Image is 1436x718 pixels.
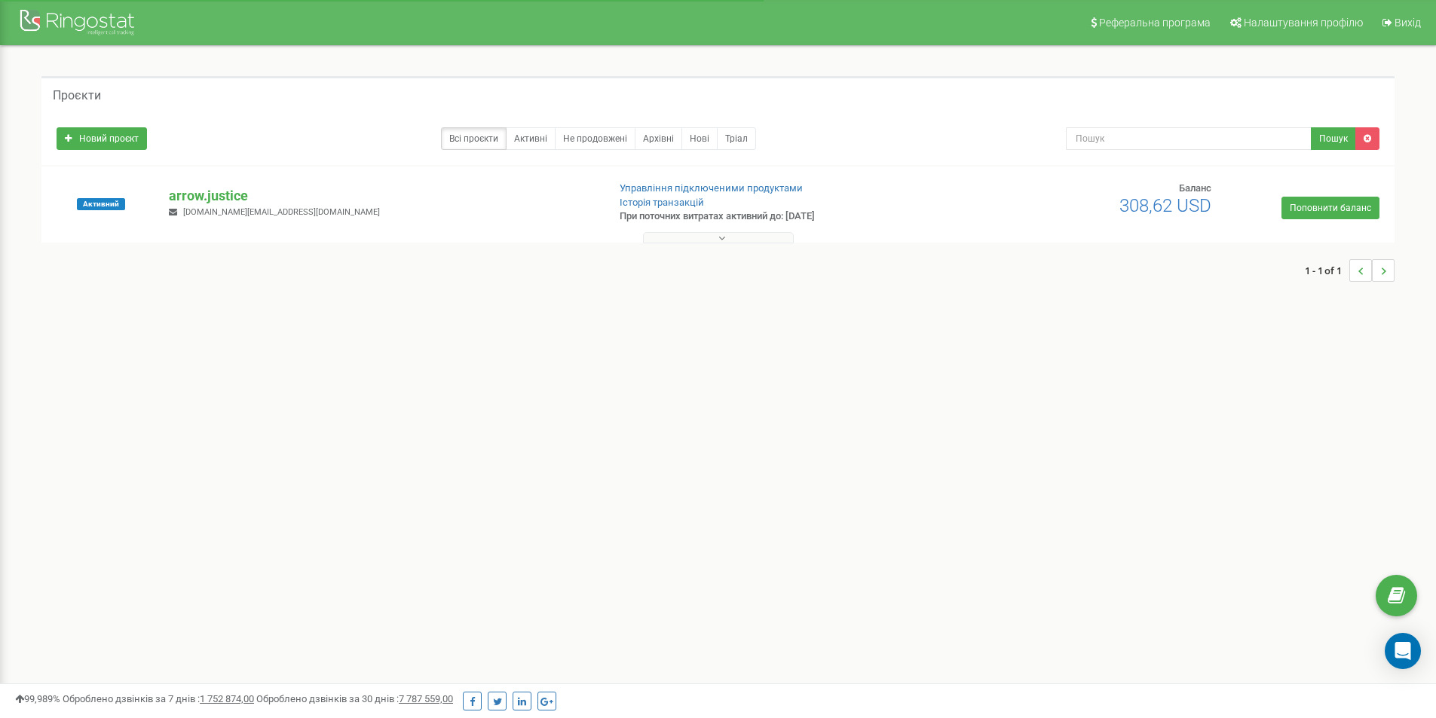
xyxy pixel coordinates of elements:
a: Всі проєкти [441,127,507,150]
a: Нові [681,127,718,150]
input: Пошук [1066,127,1312,150]
u: 1 752 874,00 [200,693,254,704]
span: 99,989% [15,693,60,704]
span: Оброблено дзвінків за 30 днів : [256,693,453,704]
span: Активний [77,198,125,210]
span: 308,62 USD [1119,195,1211,216]
a: Не продовжені [555,127,635,150]
a: Тріал [717,127,756,150]
button: Пошук [1311,127,1356,150]
nav: ... [1305,244,1395,297]
a: Управління підключеними продуктами [620,182,803,194]
span: Баланс [1179,182,1211,194]
span: Оброблено дзвінків за 7 днів : [63,693,254,704]
h5: Проєкти [53,89,101,102]
p: arrow.justice [169,186,595,206]
a: Історія транзакцій [620,197,704,208]
span: Налаштування профілю [1244,17,1363,29]
span: 1 - 1 of 1 [1305,259,1349,282]
span: [DOMAIN_NAME][EMAIL_ADDRESS][DOMAIN_NAME] [183,207,380,217]
span: Реферальна програма [1099,17,1211,29]
div: Open Intercom Messenger [1385,633,1421,669]
a: Активні [506,127,556,150]
u: 7 787 559,00 [399,693,453,704]
p: При поточних витратах активний до: [DATE] [620,209,933,224]
a: Поповнити баланс [1281,197,1379,219]
a: Архівні [635,127,682,150]
a: Новий проєкт [57,127,147,150]
span: Вихід [1395,17,1421,29]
